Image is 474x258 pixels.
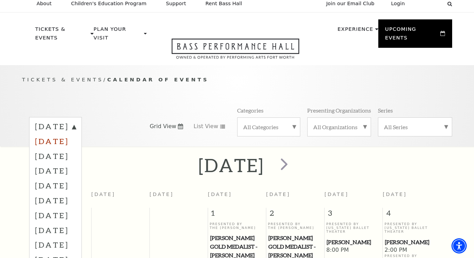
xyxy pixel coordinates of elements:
span: 8:00 PM [326,247,381,254]
th: [DATE] [149,187,208,208]
p: / [22,75,452,84]
p: Presenting Organizations [307,107,371,114]
label: [DATE] [35,223,76,238]
span: 2 [266,208,324,222]
p: Children's Education Program [71,1,147,7]
span: [PERSON_NAME] [327,238,381,247]
p: Experience [337,25,373,37]
span: [PERSON_NAME] [385,238,439,247]
span: 4 [383,208,441,222]
button: next [270,153,296,178]
label: [DATE] [35,193,76,208]
label: [DATE] [35,237,76,252]
label: All Series [384,123,446,131]
p: Plan Your Visit [94,25,142,46]
span: List View [193,123,218,130]
h2: [DATE] [198,154,264,176]
span: [DATE] [266,192,291,197]
span: [DATE] [208,192,232,197]
p: Presented By The [PERSON_NAME] [268,222,323,230]
p: Presented By [US_STATE] Ballet Theater [326,222,381,234]
label: [DATE] [35,163,76,178]
label: [DATE] [35,149,76,163]
a: Open this option [147,38,324,65]
span: 1 [208,208,266,222]
label: [DATE] [35,134,76,149]
span: Tickets & Events [22,77,104,82]
p: Series [378,107,393,114]
label: [DATE] [35,178,76,193]
p: Categories [237,107,264,114]
label: [DATE] [35,121,76,134]
label: All Organizations [313,123,365,131]
p: Support [166,1,186,7]
p: Presented By [US_STATE] Ballet Theater [385,222,439,234]
p: Upcoming Events [385,25,439,46]
p: Presented By The [PERSON_NAME] [210,222,265,230]
p: About [37,1,52,7]
span: 2:00 PM [385,247,439,254]
label: [DATE] [35,208,76,223]
p: Tickets & Events [35,25,89,46]
label: All Categories [243,123,294,131]
div: Accessibility Menu [451,238,467,253]
span: Calendar of Events [107,77,209,82]
th: [DATE] [91,187,149,208]
p: Rent Bass Hall [206,1,242,7]
span: [DATE] [325,192,349,197]
span: Grid View [150,123,176,130]
span: [DATE] [383,192,407,197]
select: Select: [416,0,441,7]
span: 3 [325,208,382,222]
th: [DATE] [33,187,91,208]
